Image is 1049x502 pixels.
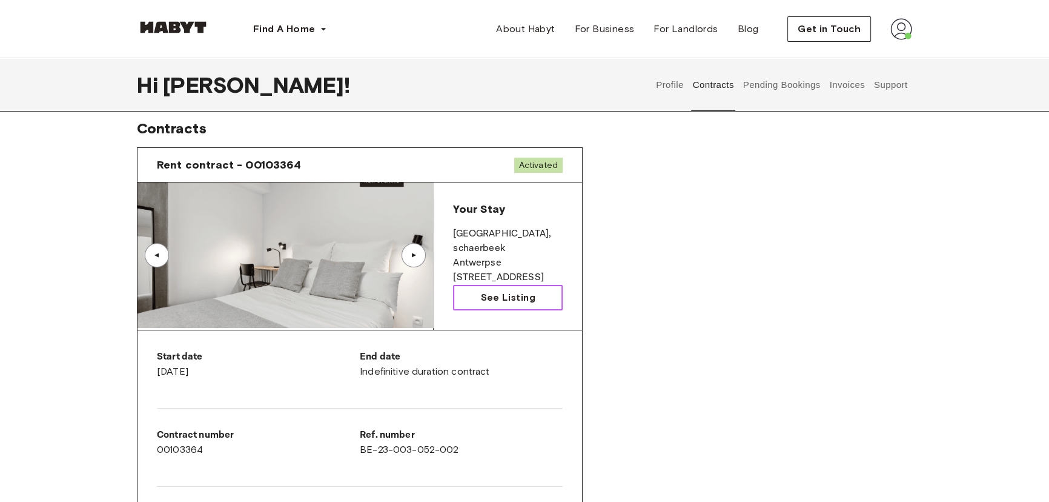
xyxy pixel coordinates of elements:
span: Rent contract - 00103364 [157,158,301,172]
span: Blog [738,22,759,36]
button: Profile [655,58,686,112]
span: Hi [137,72,163,98]
p: Contract number [157,428,360,443]
span: For Landlords [654,22,718,36]
span: Get in Touch [798,22,861,36]
button: Pending Bookings [741,58,822,112]
p: End date [360,350,563,364]
a: For Landlords [644,17,727,41]
div: ▲ [151,252,163,259]
span: For Business [575,22,635,36]
button: Support [872,58,909,112]
span: Contracts [137,119,207,137]
span: Activated [514,158,563,173]
p: Start date [157,350,360,364]
div: user profile tabs [652,58,912,112]
span: [PERSON_NAME] ! [163,72,350,98]
a: Blog [728,17,769,41]
span: Your Stay [453,202,505,216]
button: Invoices [828,58,866,112]
span: Find A Home [253,22,315,36]
div: 00103364 [157,428,360,457]
p: Ref. number [360,428,563,443]
button: Get in Touch [787,16,871,42]
span: About Habyt [496,22,555,36]
div: ▲ [408,252,420,259]
img: Image of the room [137,182,433,328]
div: BE-23-003-052-002 [360,428,563,457]
a: See Listing [453,285,563,310]
a: For Business [565,17,644,41]
p: Antwerpse [STREET_ADDRESS] [453,256,563,285]
button: Find A Home [243,17,337,41]
button: Contracts [691,58,735,112]
span: See Listing [480,290,535,305]
img: avatar [890,18,912,40]
div: Indefinitive duration contract [360,350,563,379]
img: Habyt [137,21,210,33]
div: [DATE] [157,350,360,379]
a: About Habyt [486,17,564,41]
p: [GEOGRAPHIC_DATA] , schaerbeek [453,227,563,256]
